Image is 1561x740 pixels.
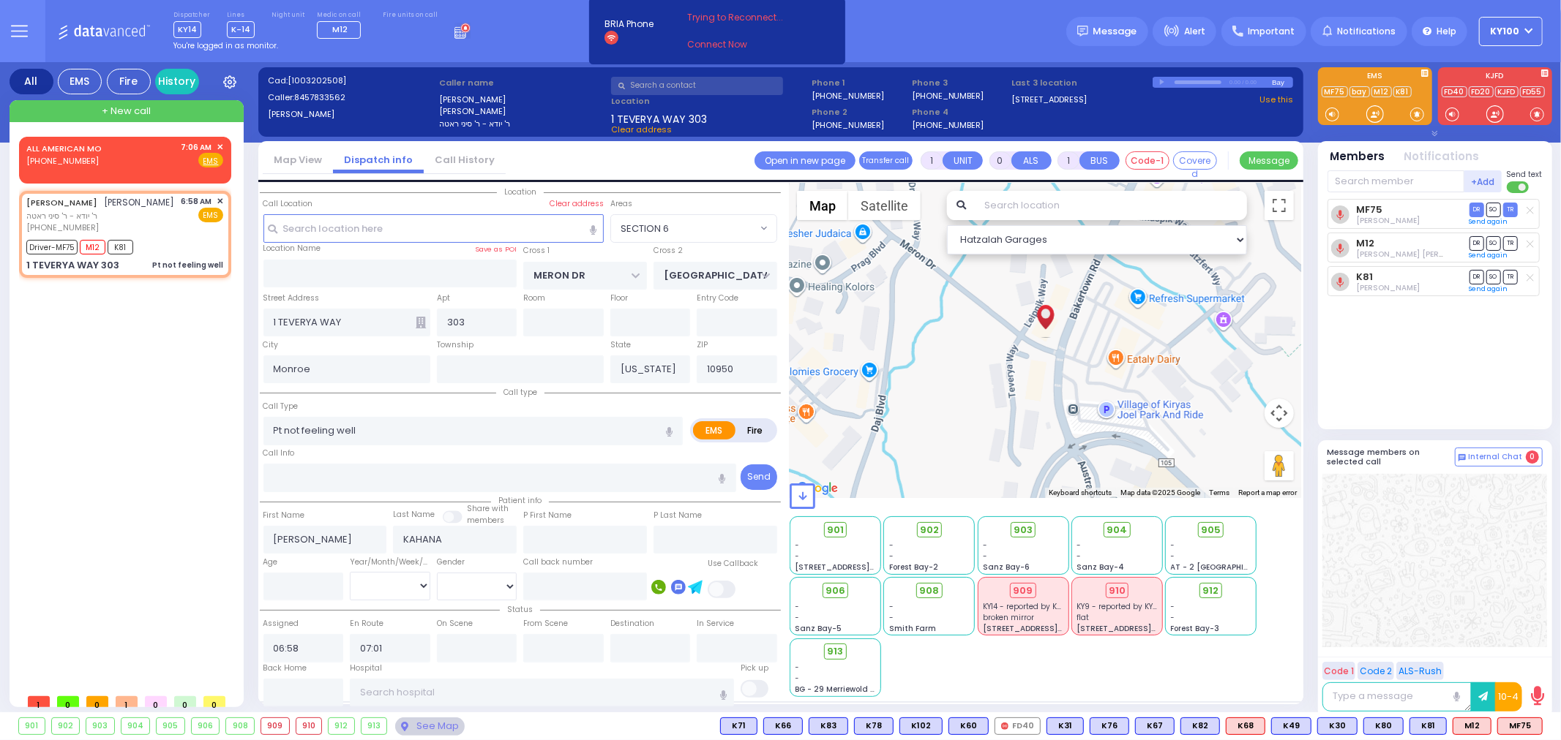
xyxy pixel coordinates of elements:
span: BG - 29 Merriewold S. [796,684,877,695]
span: Ky100 [1491,25,1520,38]
label: KJFD [1438,72,1552,83]
label: Street Address [263,292,320,304]
span: Internal Chat [1469,452,1523,462]
div: 904 [121,718,150,734]
button: ALS [1011,151,1052,170]
button: 10-4 [1495,682,1522,711]
a: Dispatch info [333,153,424,167]
div: K102 [899,717,943,735]
div: BLS [1047,717,1084,735]
label: Areas [610,198,632,210]
div: BLS [1090,717,1129,735]
span: - [1171,601,1175,612]
span: - [983,540,987,551]
div: ALS [1453,717,1491,735]
span: M12 [332,23,348,35]
span: 903 [1014,523,1033,537]
span: Moshe Mier Silberstein [1356,249,1486,260]
span: - [889,551,894,562]
span: Status [500,604,540,615]
label: Room [523,292,545,304]
span: Forest Bay-3 [1171,623,1220,634]
div: 903 [86,718,114,734]
span: Trying to Reconnect... [687,11,803,24]
span: TR [1503,236,1518,250]
img: message.svg [1077,26,1088,37]
div: K82 [1180,717,1220,735]
button: Ky100 [1479,17,1543,46]
span: 8457833562 [294,91,345,103]
label: Call Type [263,401,299,412]
span: 0 [86,696,108,707]
a: M12 [1356,238,1374,249]
span: SECTION 6 [611,215,757,241]
a: Send again [1470,217,1508,226]
span: 901 [827,523,844,537]
button: Drag Pegman onto the map to open Street View [1265,451,1294,480]
span: 902 [920,523,939,537]
div: 913 [362,718,387,734]
span: Sanz Bay-5 [796,623,842,634]
span: TR [1503,270,1518,284]
span: KY14 [173,21,201,38]
label: Location [611,95,806,107]
button: Show satellite imagery [848,191,921,220]
span: [STREET_ADDRESS][PERSON_NAME] [796,562,934,573]
a: M12 [1371,86,1392,97]
span: AT - 2 [GEOGRAPHIC_DATA] [1171,562,1279,573]
span: M12 [80,240,105,254]
label: Entry Code [697,292,738,304]
span: KY14 - reported by K90 [983,601,1067,612]
button: BUS [1079,151,1120,170]
label: Fire units on call [383,11,438,20]
div: K31 [1047,717,1084,735]
label: Destination [610,618,654,630]
span: broken mirror [983,612,1034,623]
span: 913 [828,644,844,659]
div: K81 [1410,717,1447,735]
span: [STREET_ADDRESS][PERSON_NAME] [1077,623,1215,634]
span: 0 [203,696,225,707]
span: Help [1437,25,1456,38]
span: Location [497,186,544,197]
a: [PERSON_NAME] [26,197,97,208]
img: red-radio-icon.svg [1001,722,1008,730]
div: BLS [1317,717,1358,735]
span: Smith Farm [889,623,936,634]
div: See map [395,717,464,736]
div: MOSHE MORDCHE KAHANA [1033,297,1058,341]
div: BLS [763,717,803,735]
label: Apt [437,292,450,304]
label: In Service [697,618,734,630]
span: Abraham Berger [1356,215,1420,226]
label: [PERSON_NAME] [268,108,435,121]
div: 908 [226,718,254,734]
a: FD20 [1469,86,1494,97]
div: FD40 [995,717,1041,735]
span: Berish Mertz [1356,282,1420,293]
label: From Scene [523,618,568,630]
span: 0 [174,696,196,707]
a: K81 [1356,271,1373,282]
div: MF75 [1497,717,1543,735]
label: ZIP [697,339,708,351]
label: Location Name [263,243,321,254]
label: Floor [610,292,628,304]
button: UNIT [943,151,983,170]
label: Call Location [263,198,313,210]
a: Use this [1259,94,1293,106]
span: 908 [919,584,939,598]
div: BLS [948,717,989,735]
span: ✕ [217,195,223,208]
label: Medic on call [317,11,366,20]
input: Search location here [263,214,604,242]
div: BLS [1180,717,1220,735]
span: Phone 4 [912,106,1007,118]
button: Members [1330,148,1385,165]
div: 910 [296,718,322,734]
span: 912 [1203,584,1219,598]
label: Gender [437,556,465,568]
span: Patient info [491,495,549,506]
a: FD40 [1442,86,1467,97]
label: Back Home [263,662,307,674]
